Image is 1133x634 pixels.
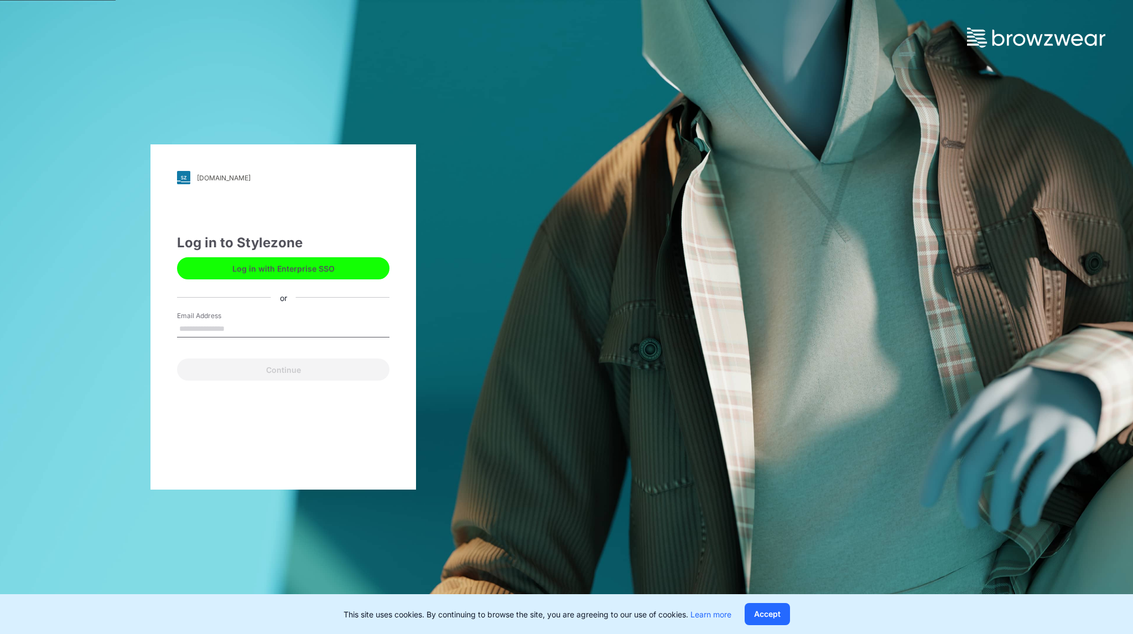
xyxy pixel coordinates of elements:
[745,603,790,625] button: Accept
[177,171,190,184] img: svg+xml;base64,PHN2ZyB3aWR0aD0iMjgiIGhlaWdodD0iMjgiIHZpZXdCb3g9IjAgMCAyOCAyOCIgZmlsbD0ibm9uZSIgeG...
[271,292,296,303] div: or
[197,174,251,182] div: [DOMAIN_NAME]
[177,233,389,253] div: Log in to Stylezone
[967,28,1105,48] img: browzwear-logo.73288ffb.svg
[344,609,731,620] p: This site uses cookies. By continuing to browse the site, you are agreeing to our use of cookies.
[177,257,389,279] button: Log in with Enterprise SSO
[177,311,254,321] label: Email Address
[177,171,389,184] a: [DOMAIN_NAME]
[690,610,731,619] a: Learn more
